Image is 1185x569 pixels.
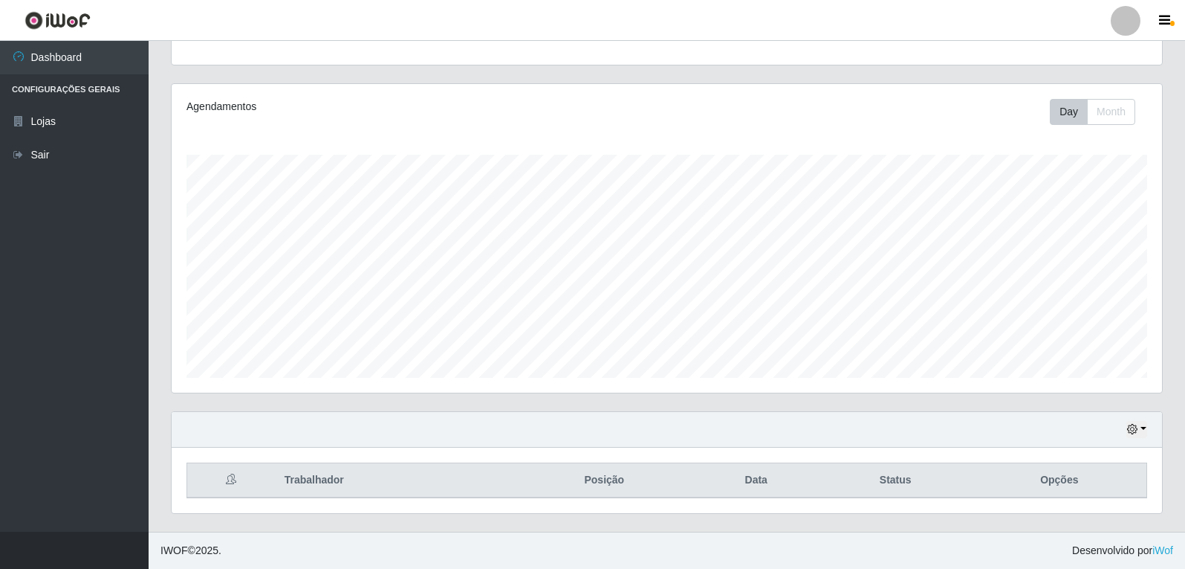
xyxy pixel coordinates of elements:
[1072,543,1173,559] span: Desenvolvido por
[1152,544,1173,556] a: iWof
[1050,99,1088,125] button: Day
[973,463,1147,498] th: Opções
[160,543,221,559] span: © 2025 .
[819,463,973,498] th: Status
[186,99,574,115] div: Agendamentos
[1050,99,1147,125] div: Toolbar with button groups
[694,463,819,498] th: Data
[276,463,515,498] th: Trabalhador
[1050,99,1135,125] div: First group
[160,544,188,556] span: IWOF
[25,11,91,30] img: CoreUI Logo
[1087,99,1135,125] button: Month
[515,463,694,498] th: Posição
